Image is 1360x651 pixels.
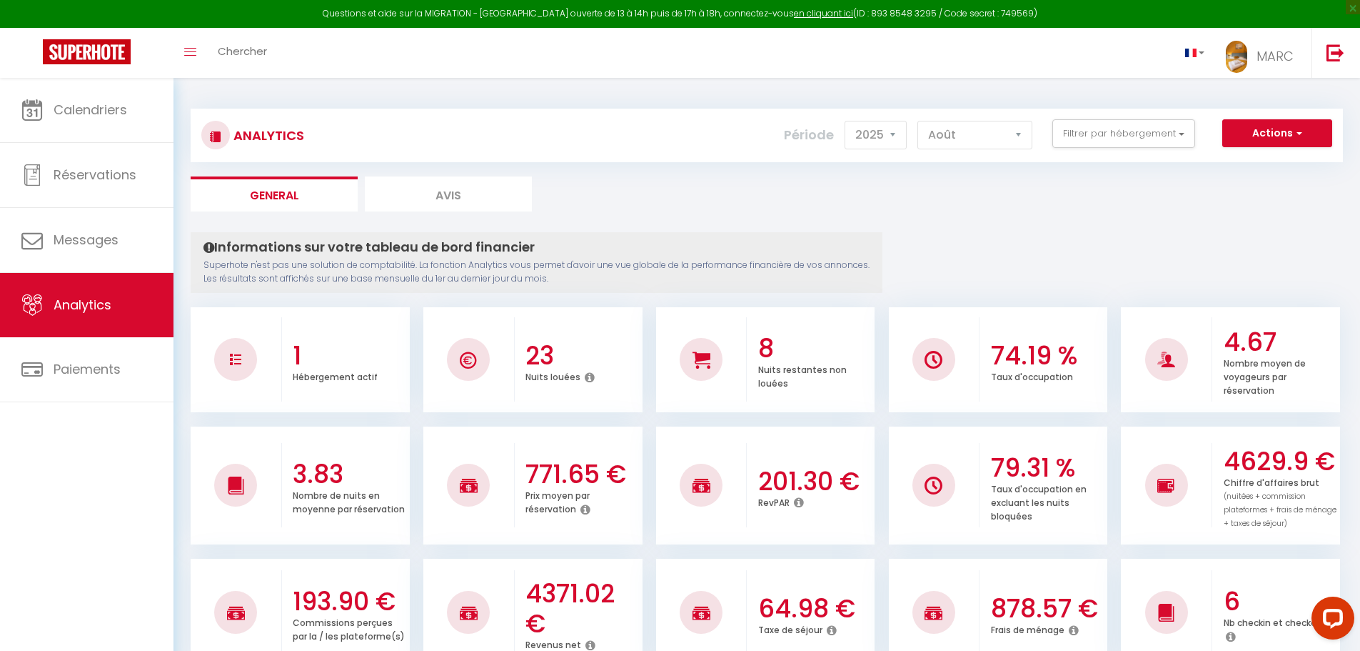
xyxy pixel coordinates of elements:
[1222,119,1332,148] button: Actions
[1256,47,1294,65] span: MARC
[1224,614,1326,629] p: Nb checkin et checkout
[293,614,405,642] p: Commissions perçues par la / les plateforme(s)
[1224,474,1336,530] p: Chiffre d'affaires brut
[525,579,639,639] h3: 4371.02 €
[991,621,1064,636] p: Frais de ménage
[54,360,121,378] span: Paiements
[1224,327,1337,357] h3: 4.67
[1215,28,1311,78] a: ... MARC
[991,368,1073,383] p: Taux d'occupation
[1224,354,1306,397] p: Nombre moyen de voyageurs par réservation
[191,177,358,212] li: General
[365,177,532,212] li: Avis
[1052,119,1195,148] button: Filtrer par hébergement
[1226,41,1247,73] img: ...
[758,467,872,497] h3: 201.30 €
[1300,591,1360,651] iframe: LiveChat chat widget
[293,341,406,371] h3: 1
[758,621,822,636] p: Taxe de séjour
[293,368,378,383] p: Hébergement actif
[758,494,790,509] p: RevPAR
[525,341,639,371] h3: 23
[230,354,241,365] img: NO IMAGE
[54,101,127,119] span: Calendriers
[525,368,580,383] p: Nuits louées
[54,166,136,184] span: Réservations
[991,594,1104,624] h3: 878.57 €
[925,477,942,495] img: NO IMAGE
[758,594,872,624] h3: 64.98 €
[203,239,870,255] h4: Informations sur votre tableau de bord financier
[1157,477,1175,494] img: NO IMAGE
[991,453,1104,483] h3: 79.31 %
[293,487,405,515] p: Nombre de nuits en moyenne par réservation
[991,480,1087,522] p: Taux d'occupation en excluant les nuits bloquées
[525,487,590,515] p: Prix moyen par réservation
[293,587,406,617] h3: 193.90 €
[54,231,119,249] span: Messages
[991,341,1104,371] h3: 74.19 %
[43,39,131,64] img: Super Booking
[525,636,581,651] p: Revenus net
[1326,44,1344,61] img: logout
[218,44,267,59] span: Chercher
[1224,587,1337,617] h3: 6
[1224,491,1336,529] span: (nuitées + commission plateformes + frais de ménage + taxes de séjour)
[1224,447,1337,477] h3: 4629.9 €
[54,296,111,314] span: Analytics
[784,119,834,151] label: Période
[758,361,847,389] p: Nuits restantes non louées
[207,28,278,78] a: Chercher
[230,119,304,151] h3: Analytics
[525,459,639,490] h3: 771.65 €
[794,7,853,19] a: en cliquant ici
[203,259,870,286] p: Superhote n'est pas une solution de comptabilité. La fonction Analytics vous permet d'avoir une v...
[758,334,872,364] h3: 8
[293,459,406,490] h3: 3.83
